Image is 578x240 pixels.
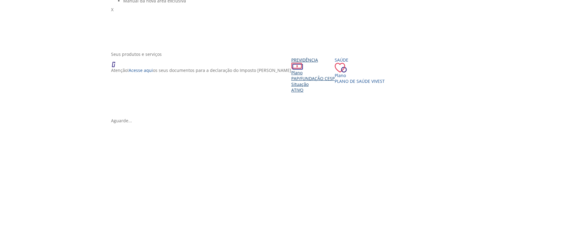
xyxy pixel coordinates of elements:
[335,57,385,63] div: Saúde
[111,130,472,240] section: <span lang="en" dir="ltr">IFrameProdutos</span>
[291,63,303,70] img: ico_dinheiro.png
[111,130,472,239] iframe: Iframe
[291,57,335,93] a: Previdência PlanoPAP/Fundação CESP SituaçãoAtivo
[291,81,335,87] div: Situação
[335,57,385,84] a: Saúde PlanoPlano de Saúde VIVEST
[291,57,335,63] div: Previdência
[111,7,113,12] span: X
[291,87,303,93] span: Ativo
[335,78,385,84] span: Plano de Saúde VIVEST
[111,51,472,57] div: Seus produtos e serviços
[335,63,347,73] img: ico_coracao.png
[111,57,121,67] img: ico_atencao.png
[111,67,291,73] p: Atenção! os seus documentos para a declaração do Imposto [PERSON_NAME]
[291,70,335,76] div: Plano
[291,76,335,81] span: PAP/Fundação CESP
[129,67,153,73] a: Acesse aqui
[111,51,472,123] section: <span lang="en" dir="ltr">ProdutosCard</span>
[335,73,385,78] div: Plano
[111,118,472,123] div: Aguarde...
